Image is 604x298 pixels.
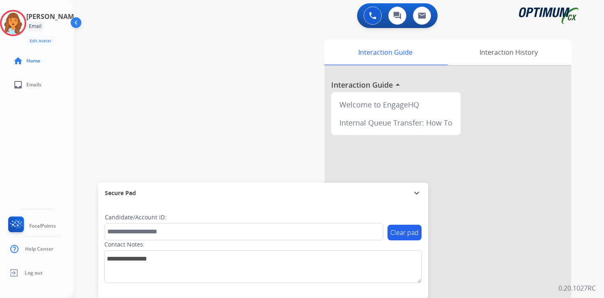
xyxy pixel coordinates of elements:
[25,270,43,276] span: Log out
[26,36,55,46] button: Edit Avatar
[13,56,23,66] mat-icon: home
[7,217,56,235] a: FocalPoints
[26,12,80,21] h3: [PERSON_NAME]
[26,58,40,64] span: Home
[412,188,422,198] mat-icon: expand_more
[26,81,41,88] span: Emails
[104,240,145,249] label: Contact Notes:
[558,283,596,293] p: 0.20.1027RC
[334,95,457,114] div: Welcome to EngageHQ
[25,246,53,252] span: Help Center
[325,40,446,65] div: Interaction Guide
[446,40,571,65] div: Interaction History
[334,114,457,132] div: Internal Queue Transfer: How To
[105,213,166,221] label: Candidate/Account ID:
[26,21,44,31] div: Email
[105,189,136,197] span: Secure Pad
[29,223,56,229] span: FocalPoints
[13,80,23,90] mat-icon: inbox
[2,12,25,35] img: avatar
[387,225,422,240] button: Clear pad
